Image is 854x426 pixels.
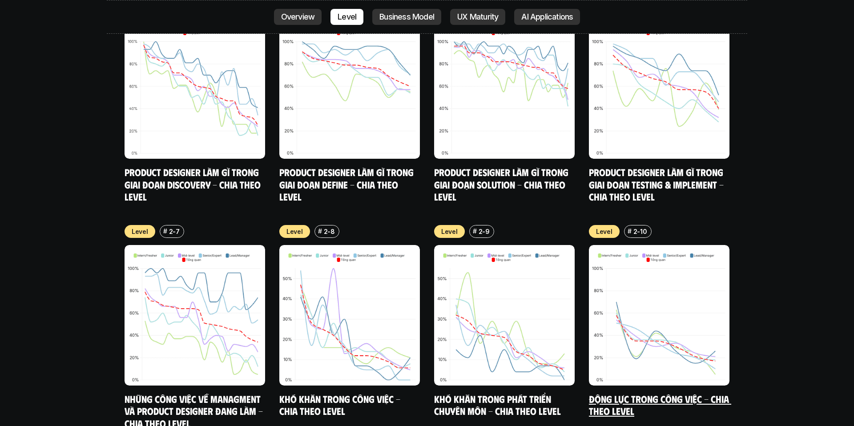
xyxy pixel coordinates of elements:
a: Product Designer làm gì trong giai đoạn Define - Chia theo Level [279,166,416,202]
a: AI Applications [514,9,580,25]
p: AI Applications [521,12,573,21]
p: Level [286,227,303,236]
p: Level [132,227,148,236]
h6: # [473,228,477,234]
p: 2-7 [169,227,180,236]
a: Business Model [372,9,441,25]
a: Khó khăn trong công việc - Chia theo Level [279,393,403,417]
p: Level [338,12,356,21]
a: Product Designer làm gì trong giai đoạn Discovery - Chia theo Level [125,166,263,202]
h6: # [318,228,322,234]
h6: # [628,228,632,234]
a: UX Maturity [450,9,505,25]
h6: # [163,228,167,234]
p: 2-8 [324,227,335,236]
p: Business Model [379,12,434,21]
a: Khó khăn trong phát triển chuyên môn - Chia theo level [434,393,561,417]
a: Overview [274,9,322,25]
p: 2-10 [633,227,647,236]
a: Level [330,9,363,25]
p: Overview [281,12,315,21]
p: Level [596,227,612,236]
a: Product Designer làm gì trong giai đoạn Testing & Implement - Chia theo Level [589,166,726,202]
a: Product Designer làm gì trong giai đoạn Solution - Chia theo Level [434,166,571,202]
p: Level [441,227,458,236]
p: UX Maturity [457,12,498,21]
a: Động lực trong công việc - Chia theo Level [589,393,731,417]
p: 2-9 [479,227,490,236]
